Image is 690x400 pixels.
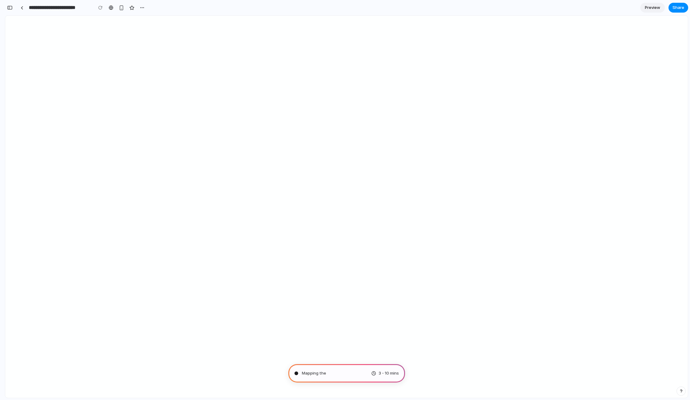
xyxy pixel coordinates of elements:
button: Share [669,3,688,13]
span: Preview [645,5,660,11]
span: Mapping the [302,370,326,376]
span: Share [672,5,684,11]
a: Preview [640,3,665,13]
span: 3 - 10 mins [379,370,399,376]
